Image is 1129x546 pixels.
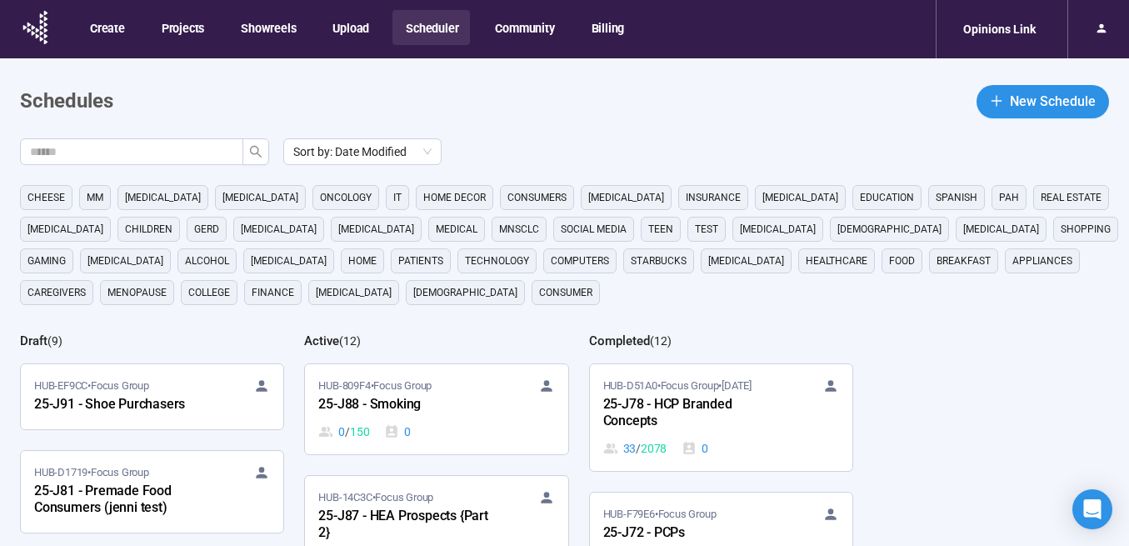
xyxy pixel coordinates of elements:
span: HUB-F79E6 • Focus Group [603,506,717,523]
span: starbucks [631,253,687,269]
div: 25-J91 - Shoe Purchasers [34,394,217,416]
button: Showreels [227,10,307,45]
div: Opinions Link [953,13,1046,45]
span: / [636,439,641,458]
span: ( 9 ) [47,334,62,348]
span: search [249,145,262,158]
span: education [860,189,914,206]
span: Patients [398,253,443,269]
span: ( 12 ) [650,334,672,348]
time: [DATE] [722,379,752,392]
span: shopping [1061,221,1111,238]
span: [MEDICAL_DATA] [708,253,784,269]
div: 25-J72 - PCPs [603,523,787,544]
button: Scheduler [392,10,470,45]
span: 2078 [641,439,667,458]
div: 33 [603,439,667,458]
a: HUB-EF9CC•Focus Group25-J91 - Shoe Purchasers [21,364,283,429]
span: oncology [320,189,372,206]
span: computers [551,253,609,269]
button: Projects [148,10,216,45]
span: finance [252,284,294,301]
span: Insurance [686,189,741,206]
span: alcohol [185,253,229,269]
span: home decor [423,189,486,206]
span: home [348,253,377,269]
div: 0 [384,423,411,441]
span: / [345,423,350,441]
a: HUB-D1719•Focus Group25-J81 - Premade Food Consumers (jenni test) [21,451,283,533]
span: Sort by: Date Modified [293,139,432,164]
span: New Schedule [1010,91,1096,112]
span: consumers [507,189,567,206]
span: MM [87,189,103,206]
span: [MEDICAL_DATA] [588,189,664,206]
div: 25-J78 - HCP Branded Concepts [603,394,787,433]
span: cheese [27,189,65,206]
span: medical [436,221,477,238]
span: HUB-809F4 • Focus Group [318,378,432,394]
span: children [125,221,172,238]
button: Upload [319,10,381,45]
span: [MEDICAL_DATA] [762,189,838,206]
div: 0 [682,439,708,458]
h2: Draft [20,333,47,348]
span: [MEDICAL_DATA] [87,253,163,269]
span: caregivers [27,284,86,301]
span: gaming [27,253,66,269]
span: HUB-EF9CC • Focus Group [34,378,149,394]
div: 25-J87 - HEA Prospects {Part 2} [318,506,502,544]
button: plusNew Schedule [977,85,1109,118]
span: [DEMOGRAPHIC_DATA] [837,221,942,238]
span: HUB-D51A0 • Focus Group • [603,378,752,394]
span: consumer [539,284,592,301]
div: 25-J88 - Smoking [318,394,502,416]
span: Teen [648,221,673,238]
span: GERD [194,221,219,238]
span: [MEDICAL_DATA] [125,189,201,206]
span: [MEDICAL_DATA] [740,221,816,238]
span: [MEDICAL_DATA] [27,221,103,238]
div: 0 [318,423,369,441]
span: real estate [1041,189,1102,206]
span: [MEDICAL_DATA] [338,221,414,238]
span: social media [561,221,627,238]
button: search [242,138,269,165]
span: college [188,284,230,301]
span: Spanish [936,189,977,206]
span: HUB-D1719 • Focus Group [34,464,149,481]
span: 150 [350,423,369,441]
span: mnsclc [499,221,539,238]
span: technology [465,253,529,269]
span: [MEDICAL_DATA] [222,189,298,206]
span: menopause [107,284,167,301]
button: Billing [578,10,637,45]
div: Open Intercom Messenger [1072,489,1112,529]
span: [MEDICAL_DATA] [316,284,392,301]
span: [DEMOGRAPHIC_DATA] [413,284,517,301]
a: HUB-809F4•Focus Group25-J88 - Smoking0 / 1500 [305,364,567,454]
h2: Completed [589,333,650,348]
span: Food [889,253,915,269]
span: appliances [1012,253,1072,269]
button: Create [77,10,137,45]
span: PAH [999,189,1019,206]
span: it [393,189,402,206]
span: [MEDICAL_DATA] [963,221,1039,238]
span: breakfast [937,253,991,269]
span: [MEDICAL_DATA] [251,253,327,269]
span: HUB-14C3C • Focus Group [318,489,433,506]
button: Community [482,10,566,45]
a: HUB-D51A0•Focus Group•[DATE]25-J78 - HCP Branded Concepts33 / 20780 [590,364,852,471]
h2: Active [304,333,339,348]
h1: Schedules [20,86,113,118]
span: healthcare [806,253,867,269]
span: Test [695,221,718,238]
div: 25-J81 - Premade Food Consumers (jenni test) [34,481,217,519]
span: ( 12 ) [339,334,361,348]
span: [MEDICAL_DATA] [241,221,317,238]
span: plus [990,94,1003,108]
